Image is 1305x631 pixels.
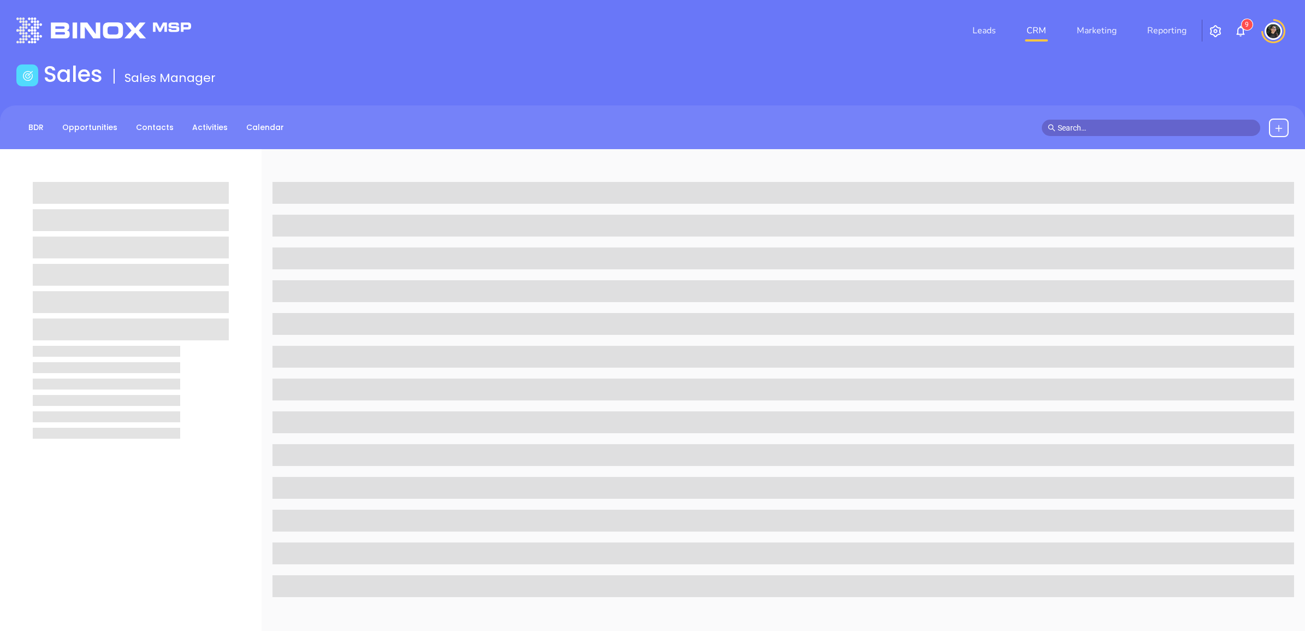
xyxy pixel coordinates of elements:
[240,119,290,137] a: Calendar
[1209,25,1222,38] img: iconSetting
[129,119,180,137] a: Contacts
[44,61,103,87] h1: Sales
[968,20,1000,42] a: Leads
[1265,22,1282,40] img: user
[1058,122,1254,134] input: Search…
[1048,124,1055,132] span: search
[1072,20,1121,42] a: Marketing
[1242,19,1253,30] sup: 9
[1234,25,1247,38] img: iconNotification
[16,17,191,43] img: logo
[124,69,216,86] span: Sales Manager
[22,119,50,137] a: BDR
[56,119,124,137] a: Opportunities
[1143,20,1191,42] a: Reporting
[1022,20,1051,42] a: CRM
[1245,21,1249,28] span: 9
[186,119,234,137] a: Activities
